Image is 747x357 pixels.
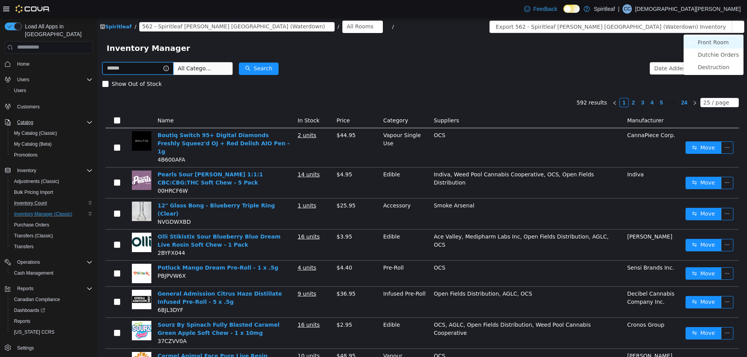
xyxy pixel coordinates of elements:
u: 16 units [200,304,223,310]
span: Dashboards [14,307,45,313]
div: Christian C [622,4,632,14]
span: CC [624,4,631,14]
button: Bulk Pricing Import [8,187,96,198]
button: icon: swapMove [588,221,624,233]
p: | [618,4,620,14]
li: Dutchie Orders [586,31,646,43]
button: Transfers (Classic) [8,230,96,241]
span: Inventory Count [14,200,47,206]
li: 592 results [479,80,510,89]
button: Customers [2,101,96,112]
button: Catalog [2,117,96,128]
span: $25.95 [239,185,258,191]
a: Potluck Mango Dream Pre-Roll - 1 x .5g [60,247,181,253]
u: 14 units [200,153,223,160]
span: Transfers (Classic) [14,233,53,239]
span: [US_STATE] CCRS [14,329,54,335]
a: 1 [523,80,531,89]
button: My Catalog (Beta) [8,139,96,150]
button: icon: swapMove [588,278,624,291]
span: / [37,6,39,12]
button: Inventory Manager (Classic) [8,209,96,219]
li: Next 5 Pages [569,80,581,89]
span: Smoke Arsenal [337,185,377,191]
span: Indiva, Weed Pool Cannabis Cooperative, OCS, Open Fields Distribution [337,153,497,168]
li: Front Room [586,18,646,31]
span: My Catalog (Beta) [11,139,93,149]
img: Carmel Animal Face Pure Live Resin Cartridge - 1G hero shot [35,334,54,354]
td: Accessory [283,181,333,212]
button: [US_STATE] CCRS [8,327,96,338]
span: Users [14,75,93,84]
div: 25 / page [606,80,632,89]
span: Home [14,59,93,69]
a: Transfers (Classic) [11,231,56,240]
td: Vapour Single Use [283,110,333,150]
span: Cronos Group [530,304,567,310]
button: Operations [14,258,43,267]
span: PBJPVW6X [60,255,89,261]
li: 24 [581,80,593,89]
button: icon: swapMove [588,190,624,202]
span: ••• [569,80,581,89]
button: Reports [14,284,37,293]
span: $3.95 [239,216,255,222]
a: My Catalog (Beta) [11,139,55,149]
a: 2 [532,80,540,89]
td: Edible [283,150,333,181]
button: Operations [2,257,96,268]
span: Customers [17,104,40,110]
span: Washington CCRS [11,327,93,337]
span: Settings [14,343,93,353]
span: Catalog [14,118,93,127]
i: icon: shop [3,6,8,11]
i: icon: cloud-download [591,35,596,40]
span: Promotions [11,150,93,160]
span: Indiva [530,153,547,160]
a: 3 [541,80,550,89]
button: icon: ellipsis [624,190,636,202]
img: Potluck Mango Dream Pre-Roll - 1 x .5g hero shot [35,246,54,265]
span: 00HRCF6W [60,170,91,176]
i: icon: right [595,83,600,87]
button: Home [2,58,96,70]
span: Bulk Pricing Import [14,189,53,195]
span: My Catalog (Beta) [14,141,52,147]
a: Inventory Count [11,199,50,208]
button: Settings [2,342,96,354]
a: 12" Glass Bong - Blueberry Triple Ring (Clear) [60,185,178,199]
button: icon: ellipsis [624,249,636,262]
u: 1 units [200,185,219,191]
span: Inventory [17,167,36,174]
span: Price [239,99,253,106]
img: 12" Glass Bong - Blueberry Triple Ring (Clear) hero shot [35,184,54,203]
a: Home [14,59,33,69]
a: Canadian Compliance [11,295,63,304]
a: [US_STATE] CCRS [11,327,58,337]
span: Canadian Compliance [14,296,60,303]
button: Adjustments (Classic) [8,176,96,187]
span: Inventory Manager (Classic) [14,211,72,217]
span: [PERSON_NAME] [530,216,575,222]
a: Feedback [521,1,560,17]
span: Show Out of Stock [11,63,68,69]
img: Sourz By Spinach Fully Blasted Caramel Green Apple Soft Chew - 1 x 10mg hero shot [35,303,54,322]
span: OCS, AGLC, Open Fields Distribution, Weed Pool Cannabis Cooperative [337,304,493,318]
button: icon: ellipsis [635,3,647,15]
span: Canadian Compliance [11,295,93,304]
span: [PERSON_NAME] Corp. [530,335,575,349]
img: Boutiq Switch 95+ Digital Diamonds Freshly Squeez'd OJ + Red Delish AIO Pen - 1g hero shot [35,113,54,133]
span: Adjustments (Classic) [14,178,59,185]
i: icon: down [633,82,638,88]
span: CannaPiece Corp. [530,114,578,120]
button: icon: swapMove [588,124,624,136]
span: Open Fields Distribution, AGLC, OCS [337,273,435,279]
span: Decibel Cannabis Company Inc. [530,273,577,287]
span: Users [11,86,93,95]
a: Reports [11,317,33,326]
button: Users [8,85,96,96]
li: 4 [550,80,559,89]
img: Olli Stikistix Sour Blueberry Blue Dream Live Rosin Soft Chew - 1 Pack hero shot [35,215,54,234]
span: In Stock [200,99,222,106]
button: Catalog [14,118,36,127]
